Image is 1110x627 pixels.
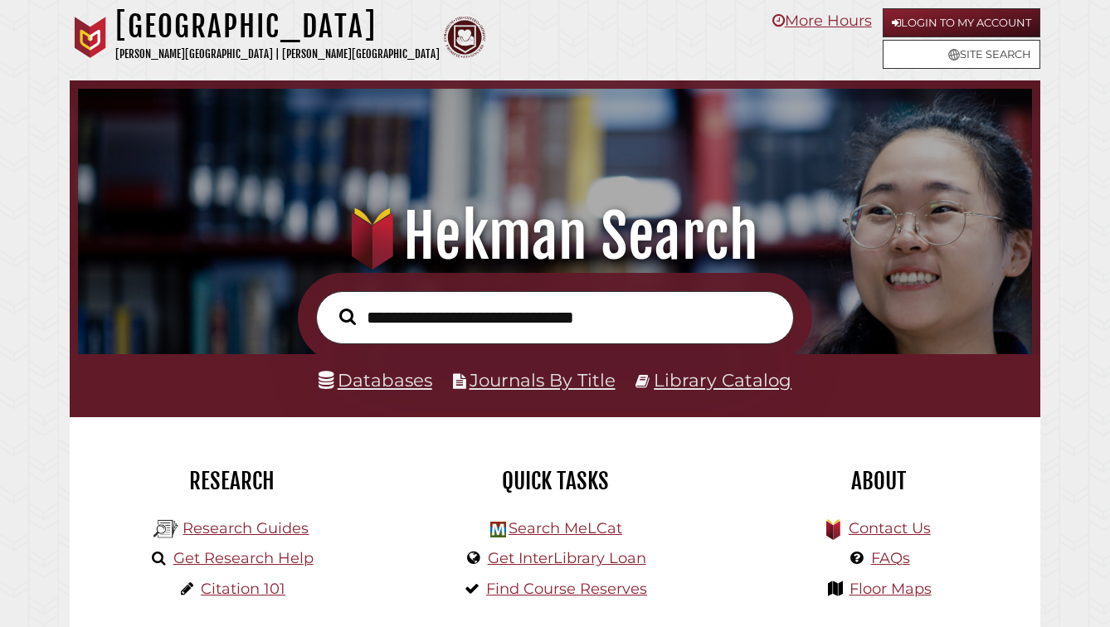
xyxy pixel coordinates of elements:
[470,369,616,391] a: Journals By Title
[115,45,440,64] p: [PERSON_NAME][GEOGRAPHIC_DATA] | [PERSON_NAME][GEOGRAPHIC_DATA]
[883,40,1040,69] a: Site Search
[70,17,111,58] img: Calvin University
[331,304,364,329] button: Search
[319,369,432,391] a: Databases
[95,200,1015,273] h1: Hekman Search
[509,519,622,537] a: Search MeLCat
[850,580,932,598] a: Floor Maps
[444,17,485,58] img: Calvin Theological Seminary
[772,12,872,30] a: More Hours
[849,519,931,537] a: Contact Us
[173,549,314,567] a: Get Research Help
[406,467,704,495] h2: Quick Tasks
[654,369,791,391] a: Library Catalog
[490,522,506,537] img: Hekman Library Logo
[486,580,647,598] a: Find Course Reserves
[201,580,285,598] a: Citation 101
[339,308,356,325] i: Search
[153,517,178,542] img: Hekman Library Logo
[183,519,309,537] a: Research Guides
[871,549,910,567] a: FAQs
[115,8,440,45] h1: [GEOGRAPHIC_DATA]
[82,467,381,495] h2: Research
[729,467,1028,495] h2: About
[488,549,646,567] a: Get InterLibrary Loan
[883,8,1040,37] a: Login to My Account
